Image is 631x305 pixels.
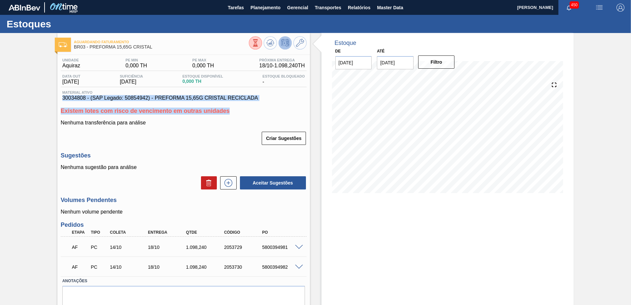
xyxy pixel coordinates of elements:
[120,79,143,85] span: [DATE]
[259,58,305,62] span: Próxima Entrega
[89,230,109,235] div: Tipo
[237,176,307,190] div: Aceitar Sugestões
[228,4,244,12] span: Tarefas
[279,36,292,50] button: Desprogramar Estoque
[61,209,307,215] p: Nenhum volume pendente
[62,95,305,101] span: 30034808 - (SAP Legado: 50854942) - PREFORMA 15,65G CRISTAL RECICLADA
[192,63,214,69] span: 0,000 TH
[70,240,90,254] div: Aguardando Faturamento
[62,79,81,85] span: [DATE]
[108,245,151,250] div: 14/10/2025
[264,36,277,50] button: Atualizar Gráfico
[62,276,305,286] label: Anotações
[7,20,124,28] h1: Estoques
[62,90,305,94] span: Material ativo
[74,45,249,50] span: BR03 - PREFORMA 15,65G CRISTAL
[249,36,262,50] button: Visão Geral dos Estoques
[62,74,81,78] span: Data out
[74,40,249,44] span: Aguardando Faturamento
[222,245,265,250] div: 2053729
[262,132,306,145] button: Criar Sugestões
[9,5,40,11] img: TNhmsLtSVTkK8tSr43FrP2fwEKptu5GPRR3wAAAABJRU5ErkJggg==
[183,79,223,84] span: 0,000 TH
[146,264,189,270] div: 18/10/2025
[184,264,227,270] div: 1.098,240
[61,221,307,228] h3: Pedidos
[250,4,281,12] span: Planejamento
[120,74,143,78] span: Suficiência
[261,74,306,85] div: -
[146,230,189,235] div: Entrega
[108,230,151,235] div: Coleta
[240,176,306,189] button: Aceitar Sugestões
[260,264,303,270] div: 5800394982
[222,230,265,235] div: Código
[348,4,370,12] span: Relatórios
[61,108,230,114] span: Existem lotes com risco de vencimento em outras unidades
[616,4,624,12] img: Logout
[62,63,80,69] span: Aquiraz
[222,264,265,270] div: 2053730
[377,49,384,53] label: Até
[184,245,227,250] div: 1.098,240
[418,55,455,69] button: Filtro
[260,245,303,250] div: 5800394981
[377,56,414,69] input: dd/mm/yyyy
[259,63,305,69] span: 18/10 - 1.098,240 TH
[595,4,603,12] img: userActions
[183,74,223,78] span: Estoque Disponível
[570,1,579,9] span: 450
[287,4,308,12] span: Gerencial
[260,230,303,235] div: PO
[125,63,147,69] span: 0,000 TH
[61,152,307,159] h3: Sugestões
[89,264,109,270] div: Pedido de Compra
[61,120,307,126] p: Nenhuma transferência para análise
[70,260,90,274] div: Aguardando Faturamento
[335,40,356,47] div: Estoque
[72,264,88,270] p: AF
[72,245,88,250] p: AF
[293,36,307,50] button: Ir ao Master Data / Geral
[89,245,109,250] div: Pedido de Compra
[558,3,580,12] button: Notificações
[377,4,403,12] span: Master Data
[192,58,214,62] span: PE MAX
[335,49,341,53] label: De
[315,4,341,12] span: Transportes
[59,42,67,47] img: Ícone
[262,74,305,78] span: Estoque Bloqueado
[61,164,307,170] p: Nenhuma sugestão para análise
[70,230,90,235] div: Etapa
[125,58,147,62] span: PE MIN
[61,197,307,204] h3: Volumes Pendentes
[198,176,217,189] div: Excluir Sugestões
[217,176,237,189] div: Nova sugestão
[108,264,151,270] div: 14/10/2025
[335,56,372,69] input: dd/mm/yyyy
[184,230,227,235] div: Qtde
[62,58,80,62] span: Unidade
[262,131,306,146] div: Criar Sugestões
[146,245,189,250] div: 18/10/2025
